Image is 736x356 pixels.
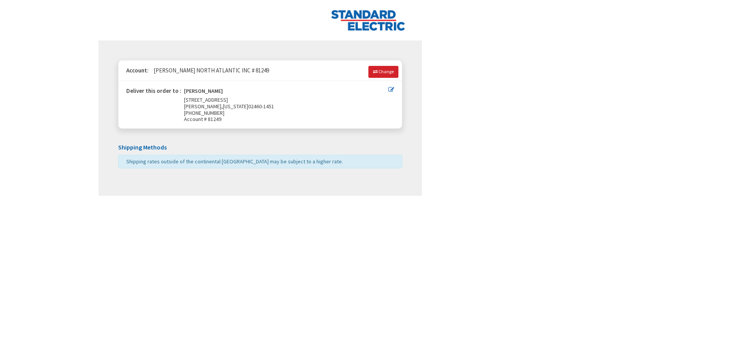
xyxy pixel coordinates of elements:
[184,96,228,103] span: [STREET_ADDRESS]
[126,67,149,74] strong: Account:
[184,103,223,110] span: [PERSON_NAME],
[368,66,398,77] a: Change
[378,69,394,74] span: Change
[150,67,269,74] span: [PERSON_NAME] NORTH ATLANTIC INC # 81249
[331,10,406,31] img: Standard Electric
[223,103,248,110] span: [US_STATE]
[184,116,388,123] span: Account # 81249
[248,103,274,110] span: 02460-1451
[126,158,343,165] span: Shipping rates outside of the continental [GEOGRAPHIC_DATA] may be subject to a higher rate.
[184,88,223,97] strong: [PERSON_NAME]
[184,109,224,116] span: [PHONE_NUMBER]
[661,335,713,354] iframe: Opens a widget where you can find more information
[118,144,402,151] h5: Shipping Methods
[126,87,181,94] strong: Deliver this order to :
